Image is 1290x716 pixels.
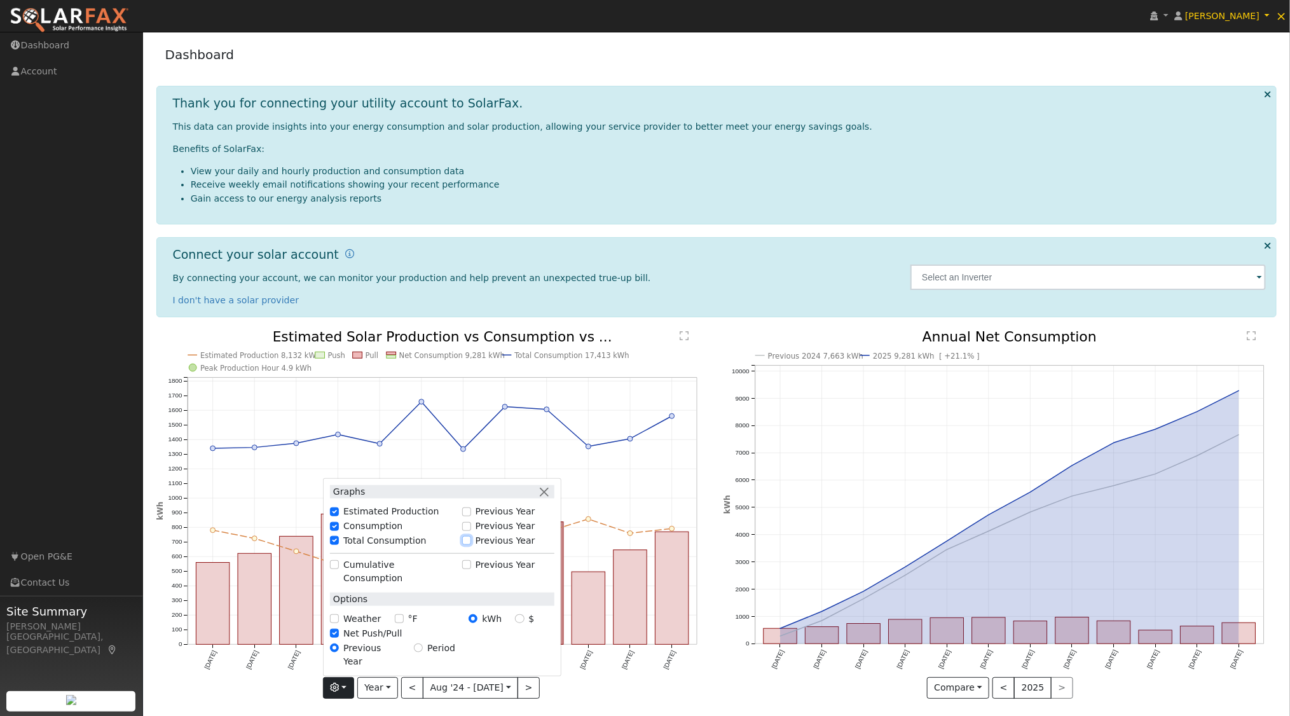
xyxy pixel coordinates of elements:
text: 500 [172,568,182,575]
text: 4000 [735,531,750,538]
button: > [518,677,540,699]
input: Consumption [330,521,339,530]
rect: onclick="" [1014,621,1048,644]
text: 5000 [735,504,750,511]
span: By connecting your account, we can monitor your production and help prevent an unexpected true-up... [173,273,651,283]
text: Previous 2024 7,663 kWh [768,352,863,361]
circle: onclick="" [820,619,825,624]
rect: onclick="" [614,550,647,645]
text: 2025 9,281 kWh [ +21.1% ] [873,352,980,361]
text: kWh [155,502,164,520]
label: Previous Year [476,534,535,547]
circle: onclick="" [252,536,257,541]
text: 600 [172,553,182,560]
rect: onclick="" [972,617,1006,644]
span: [PERSON_NAME] [1185,11,1259,21]
input: Total Consumption [330,536,339,545]
text: [DATE] [1021,649,1036,670]
label: Cumulative Consumption [343,558,455,585]
circle: onclick="" [820,609,825,614]
text: 1100 [168,480,182,487]
label: Previous Year [343,641,401,668]
p: Benefits of SolarFax: [173,142,1266,156]
span: × [1276,8,1287,24]
rect: onclick="" [1223,623,1256,644]
input: Previous Year [462,507,471,516]
rect: onclick="" [196,563,230,645]
input: Weather [330,614,339,623]
text: 3000 [735,558,750,565]
h1: Connect your solar account [173,247,339,262]
text: 0 [179,641,182,648]
button: 2025 [1014,677,1052,699]
text: [DATE] [979,649,994,670]
label: Total Consumption [343,534,427,547]
button: Compare [927,677,990,699]
rect: onclick="" [572,572,606,645]
rect: onclick="" [321,514,355,645]
circle: onclick="" [861,589,866,594]
text: 1600 [168,407,182,414]
text: [DATE] [1104,649,1119,670]
circle: onclick="" [628,436,633,441]
circle: onclick="" [861,596,866,602]
text: 2000 [735,586,750,593]
a: Map [107,645,118,655]
text: [DATE] [1062,649,1077,670]
text: Push [327,351,345,360]
circle: onclick="" [502,404,507,410]
circle: onclick="" [294,441,299,446]
div: [PERSON_NAME] [6,620,136,633]
circle: onclick="" [1195,453,1200,458]
label: Graphs [330,485,366,499]
text: Pull [365,351,378,360]
text: [DATE] [812,649,827,670]
text: 1000 [168,495,182,502]
circle: onclick="" [903,573,908,578]
rect: onclick="" [1055,617,1089,644]
text: 1500 [168,422,182,429]
div: [GEOGRAPHIC_DATA], [GEOGRAPHIC_DATA] [6,630,136,657]
circle: onclick="" [1111,440,1116,445]
input: Previous Year [462,560,471,569]
label: Previous Year [476,520,535,533]
text: [DATE] [245,649,259,670]
text: 100 [172,626,182,633]
circle: onclick="" [945,547,950,553]
circle: onclick="" [544,407,549,412]
rect: onclick="" [1097,621,1131,644]
text: [DATE] [1230,649,1244,670]
label: Net Push/Pull [343,627,402,640]
li: View your daily and hourly production and consumption data [191,165,1266,178]
circle: onclick="" [1028,490,1033,495]
circle: onclick="" [461,446,466,451]
label: $ [529,612,535,626]
text: [DATE] [937,649,952,670]
text: Estimated Solar Production vs Consumption vs ... [273,329,613,345]
text: 9000 [735,395,750,402]
label: Previous Year [476,505,535,518]
text: 200 [172,612,182,619]
rect: onclick="" [1139,631,1173,644]
input: Cumulative Consumption [330,560,339,569]
rect: onclick="" [847,624,881,644]
span: This data can provide insights into your energy consumption and solar production, allowing your s... [173,121,872,132]
text: 1200 [168,465,182,472]
text: [DATE] [896,649,910,670]
circle: onclick="" [1028,510,1033,515]
text: 400 [172,582,182,589]
text: 7000 [735,450,750,457]
circle: onclick="" [294,549,299,554]
input: Previous Year [462,536,471,545]
text:  [1247,331,1256,341]
circle: onclick="" [1069,493,1074,499]
text: [DATE] [771,649,785,670]
input: Estimated Production [330,507,339,516]
text: 900 [172,509,182,516]
text: 1300 [168,451,182,458]
button: Aug '24 - [DATE] [423,677,518,699]
a: Dashboard [165,47,235,62]
circle: onclick="" [778,634,783,639]
text: [DATE] [662,649,677,670]
circle: onclick="" [669,413,675,418]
